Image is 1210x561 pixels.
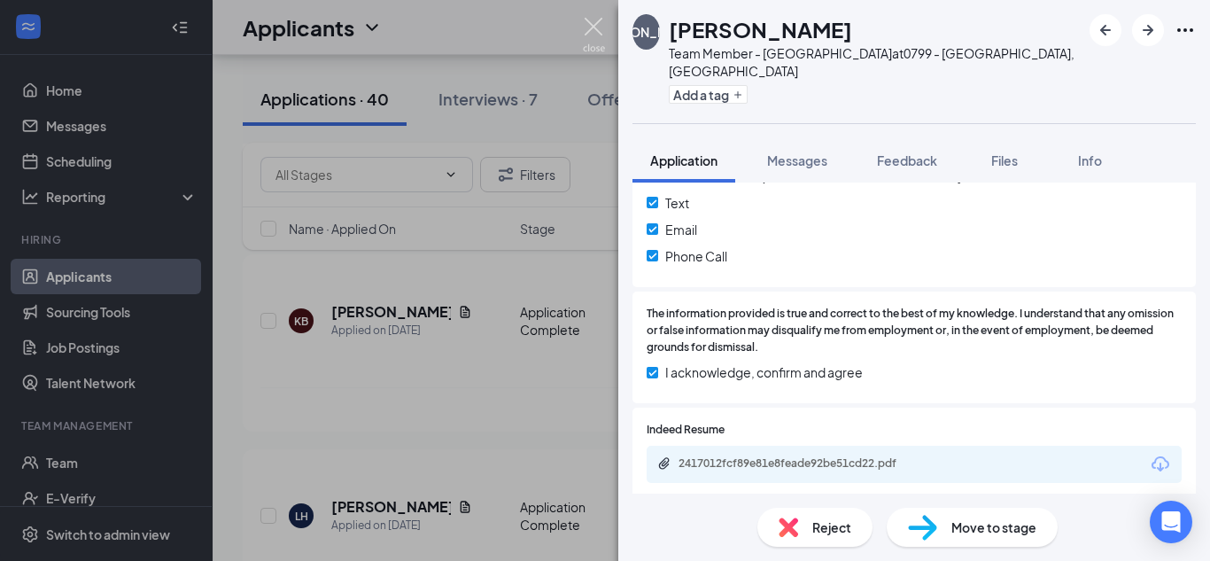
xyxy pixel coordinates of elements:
[594,23,697,41] div: [PERSON_NAME]
[665,362,863,382] span: I acknowledge, confirm and agree
[669,44,1081,80] div: Team Member - [GEOGRAPHIC_DATA] at 0799 - [GEOGRAPHIC_DATA], [GEOGRAPHIC_DATA]
[1137,19,1159,41] svg: ArrowRight
[657,456,671,471] svg: Paperclip
[647,422,725,439] span: Indeed Resume
[669,85,748,104] button: PlusAdd a tag
[1095,19,1116,41] svg: ArrowLeftNew
[1175,19,1196,41] svg: Ellipses
[650,152,717,168] span: Application
[1150,454,1171,475] svg: Download
[1150,501,1192,543] div: Open Intercom Messenger
[951,518,1036,537] span: Move to stage
[733,90,743,100] svg: Plus
[665,220,697,239] span: Email
[669,14,852,44] h1: [PERSON_NAME]
[665,246,727,266] span: Phone Call
[877,152,937,168] span: Feedback
[647,306,1182,356] span: The information provided is true and correct to the best of my knowledge. I understand that any o...
[665,193,689,213] span: Text
[767,152,827,168] span: Messages
[991,152,1018,168] span: Files
[1090,14,1121,46] button: ArrowLeftNew
[1078,152,1102,168] span: Info
[1132,14,1164,46] button: ArrowRight
[657,456,944,473] a: Paperclip2417012fcf89e81e8feade92be51cd22.pdf
[812,518,851,537] span: Reject
[679,456,927,471] div: 2417012fcf89e81e8feade92be51cd22.pdf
